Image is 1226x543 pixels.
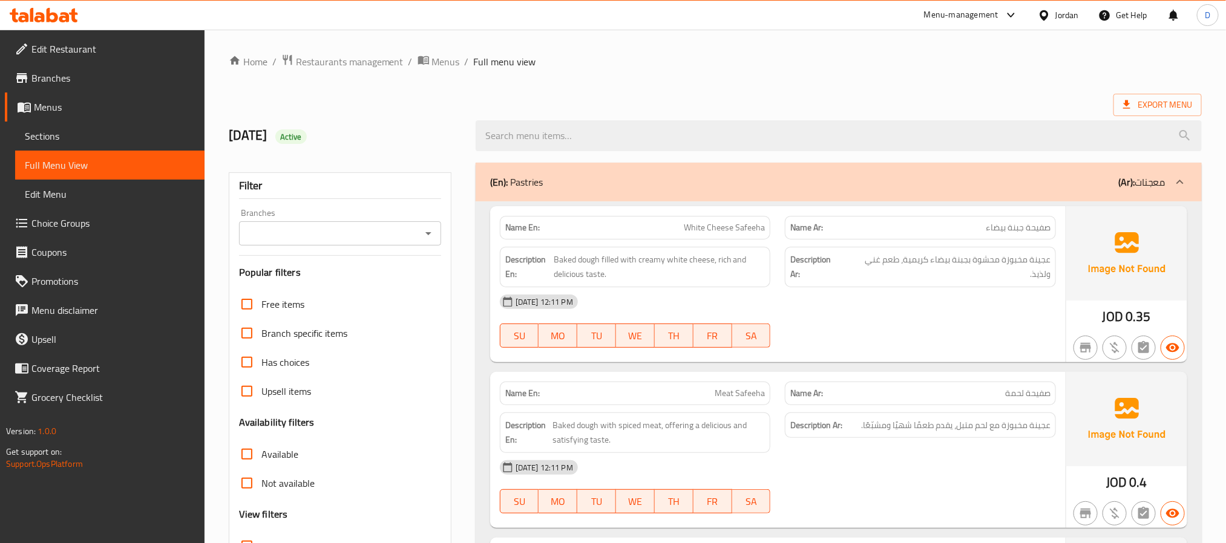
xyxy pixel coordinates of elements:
[790,387,823,400] strong: Name Ar:
[31,274,195,288] span: Promotions
[1055,8,1079,22] div: Jordan
[511,296,578,308] span: [DATE] 12:11 PM
[1118,175,1165,189] p: معجنات
[621,327,650,345] span: WE
[1126,305,1151,328] span: 0.35
[1074,501,1098,525] button: Not branch specific item
[476,120,1202,151] input: search
[582,493,611,510] span: TU
[1161,336,1185,360] button: Available
[261,297,304,311] span: Free items
[239,507,288,521] h3: View filters
[500,324,539,348] button: SU
[616,324,655,348] button: WE
[1103,501,1127,525] button: Purchased item
[296,54,404,69] span: Restaurants management
[229,54,267,69] a: Home
[25,158,195,172] span: Full Menu View
[239,173,441,199] div: Filter
[693,324,732,348] button: FR
[31,361,195,376] span: Coverage Report
[660,327,689,345] span: TH
[1123,97,1192,112] span: Export Menu
[660,493,689,510] span: TH
[1132,501,1156,525] button: Not has choices
[655,489,693,513] button: TH
[465,54,469,69] li: /
[5,267,205,296] a: Promotions
[616,489,655,513] button: WE
[1113,94,1202,116] span: Export Menu
[861,418,1051,433] span: عجينة مخبوزة مع لحم متبل، يقدم طعمًا شهيًا ومشبّعًا.
[1161,501,1185,525] button: Available
[539,489,577,513] button: MO
[31,216,195,230] span: Choice Groups
[582,327,611,345] span: TU
[261,447,298,461] span: Available
[476,163,1202,201] div: (En): Pastries(Ar):معجنات
[698,493,727,510] span: FR
[490,173,508,191] b: (En):
[5,209,205,238] a: Choice Groups
[1066,372,1187,466] img: Ae5nvW7+0k+MAAAAAElFTkSuQmCC
[505,418,550,447] strong: Description En:
[31,332,195,346] span: Upsell
[229,126,461,145] h2: [DATE]
[25,187,195,201] span: Edit Menu
[5,325,205,354] a: Upsell
[554,252,765,282] span: Baked dough filled with creamy white cheese, rich and delicious taste.
[490,175,543,189] p: Pastries
[38,423,56,439] span: 1.0.0
[505,387,540,400] strong: Name En:
[5,238,205,267] a: Coupons
[924,8,998,22] div: Menu-management
[577,324,616,348] button: TU
[732,489,771,513] button: SA
[31,303,195,317] span: Menu disclaimer
[418,54,460,70] a: Menus
[25,129,195,143] span: Sections
[655,324,693,348] button: TH
[790,252,842,282] strong: Description Ar:
[261,384,311,398] span: Upsell items
[552,418,765,447] span: Baked dough with spiced meat, offering a delicious and satisfying taste.
[698,327,727,345] span: FR
[34,100,195,114] span: Menus
[261,355,309,369] span: Has choices
[543,493,572,510] span: MO
[505,252,551,282] strong: Description En:
[715,387,765,400] span: Meat Safeeha
[1132,336,1156,360] button: Not has choices
[505,327,534,345] span: SU
[229,54,1202,70] nav: breadcrumb
[1103,305,1123,328] span: JOD
[275,131,307,143] span: Active
[732,324,771,348] button: SA
[1129,470,1147,494] span: 0.4
[474,54,536,69] span: Full menu view
[5,34,205,63] a: Edit Restaurant
[684,221,765,234] span: White Cheese Safeeha
[408,54,413,69] li: /
[1074,336,1098,360] button: Not branch specific item
[790,221,823,234] strong: Name Ar:
[577,489,616,513] button: TU
[5,383,205,412] a: Grocery Checklist
[737,493,766,510] span: SA
[5,296,205,325] a: Menu disclaimer
[5,63,205,93] a: Branches
[6,456,83,472] a: Support.OpsPlatform
[844,252,1050,282] span: عجينة مخبوزة محشوة بجبنة بيضاء كريمية، طعم غني ولذيذ.
[5,93,205,122] a: Menus
[432,54,460,69] span: Menus
[539,324,577,348] button: MO
[790,418,842,433] strong: Description Ar:
[15,122,205,151] a: Sections
[261,476,315,490] span: Not available
[6,444,62,460] span: Get support on:
[31,71,195,85] span: Branches
[31,42,195,56] span: Edit Restaurant
[272,54,277,69] li: /
[505,221,540,234] strong: Name En:
[5,354,205,383] a: Coverage Report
